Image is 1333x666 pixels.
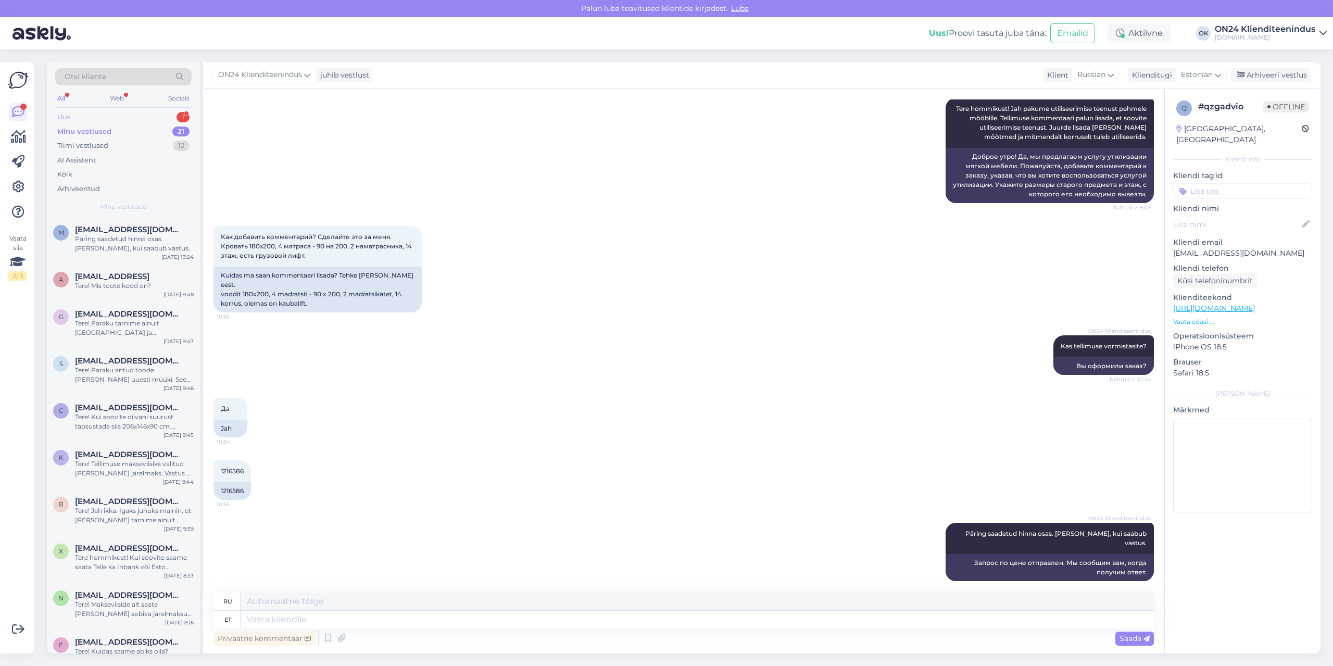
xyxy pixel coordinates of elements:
span: ON24 Klienditeenindus [1088,327,1151,335]
span: Otsi kliente [65,71,106,82]
div: Socials [166,92,192,105]
div: All [55,92,67,105]
p: Kliendi nimi [1173,203,1312,214]
p: iPhone OS 18.5 [1173,342,1312,353]
span: Kas tellimuse vormistasite? [1061,342,1147,350]
span: k [59,454,64,461]
div: Kõik [57,169,72,180]
p: Operatsioonisüsteem [1173,331,1312,342]
span: Nähtud ✓ 10:34 [1110,375,1151,383]
span: 10:54 [217,438,256,446]
p: Brauser [1173,357,1312,368]
span: c [59,407,64,414]
p: Kliendi tag'id [1173,170,1312,181]
input: Lisa tag [1173,183,1312,199]
p: Märkmed [1173,405,1312,416]
div: [DATE] 9:45 [164,431,194,439]
span: eikeperman15@gmail.com [75,637,183,647]
div: [DATE] 8:16 [165,619,194,626]
div: Klient [1043,70,1068,81]
div: Minu vestlused [57,127,111,137]
div: Kliendi info [1173,155,1312,164]
span: Да [221,405,230,412]
span: gailitisjuris8@gmail.com [75,309,183,319]
span: r [59,500,64,508]
span: xxx7770@mail.ru [75,544,183,553]
span: x [59,547,63,555]
p: [EMAIL_ADDRESS][DOMAIN_NAME] [1173,248,1312,259]
div: Tere! Paraku tarnime ainult [GEOGRAPHIC_DATA] ja [GEOGRAPHIC_DATA]. [75,319,194,337]
p: Kliendi telefon [1173,263,1312,274]
a: [URL][DOMAIN_NAME] [1173,304,1255,313]
span: n [58,594,64,602]
p: Vaata edasi ... [1173,317,1312,326]
div: Доброе утро! Да, мы предлагаем услугу утилизации мягкой мебели. Пожалуйста, добавьте комментарий ... [946,148,1154,203]
div: Tere! Kuidas saame abiks olla? [75,647,194,656]
span: siimjuks@gmail.com [75,356,183,366]
span: a [59,275,64,283]
div: Tere! Makseviiside alt saate [PERSON_NAME] sobiva järelmaksu või soovite, et teeksime [PERSON_NAM... [75,600,194,619]
span: Offline [1263,101,1309,112]
p: Kliendi email [1173,237,1312,248]
span: ON24 Klienditeenindus [1088,514,1151,522]
input: Lisa nimi [1174,219,1300,230]
span: Päring saadetud hinna osas. [PERSON_NAME], kui saabub vastus. [965,530,1148,547]
span: Minu vestlused [100,202,147,211]
span: 1216586 [221,467,244,475]
div: 12 [173,141,190,151]
div: Tere! Mis toote kood on? [75,281,194,291]
div: Вы оформили заказ? [1053,357,1154,375]
div: Tere! Tellimuse makseviisiks valitud [PERSON_NAME] järelmaks. Vastus oli positiivne ja tellimus t... [75,459,194,478]
div: Kuidas ma saan kommentaari lisada? Tehke [PERSON_NAME] eest. voodit 180x200, 4 madratsit - 90 x 2... [213,267,422,312]
span: Luba [728,4,752,13]
div: Uus [57,112,70,122]
b: Uus! [929,28,949,38]
div: Aktiivne [1108,24,1171,43]
span: Saada [1120,634,1150,643]
span: Russian [1077,69,1105,81]
span: Tere hommikust! Jah pakume utiliseerimise teenust pehmele mööblile. Tellimuse kommentaari palun l... [956,105,1148,141]
div: Arhiveeritud [57,184,100,194]
div: Tere! Jah ikka. Igaks juhuks mainin, et [PERSON_NAME] tarnime ainult [GEOGRAPHIC_DATA] ja [GEOGRA... [75,506,194,525]
span: mrngoldman@gmail.com [75,225,183,234]
div: ON24 Klienditeenindus [1215,25,1315,33]
div: Jah [213,420,247,437]
div: [DATE] 13:24 [161,253,194,261]
p: Safari 18.5 [1173,368,1312,379]
span: 10:55 [217,500,256,508]
div: juhib vestlust [316,70,369,81]
div: [DATE] 9:44 [163,478,194,486]
div: Tere! Paraku antud toode [PERSON_NAME] uuesti müüki. See on toodetud Hiinas. [75,366,194,384]
p: Klienditeekond [1173,292,1312,303]
span: raivis.rukeris@gmail.com [75,497,183,506]
div: Tere hommikust! Kui soovite saame saata Teile ka Inbank või Esto taotluse. [75,553,194,572]
span: arusookatlin@gmail.con [75,272,149,281]
div: AI Assistent [57,155,96,166]
span: 10:16 [217,313,256,321]
div: 1 [177,112,190,122]
button: Emailid [1050,23,1095,43]
div: [PERSON_NAME] [1173,389,1312,398]
div: 21 [172,127,190,137]
span: s [59,360,63,368]
span: q [1181,104,1187,112]
div: [DATE] 9:48 [164,291,194,298]
div: # qzgadvio [1198,100,1263,113]
div: Klienditugi [1128,70,1172,81]
div: 2 / 3 [8,271,27,281]
div: 1216586 [213,482,251,500]
div: Tiimi vestlused [57,141,108,151]
div: [DATE] 8:33 [164,572,194,580]
div: Vaata siia [8,234,27,281]
span: catandra@vk.com [75,403,183,412]
div: [GEOGRAPHIC_DATA], [GEOGRAPHIC_DATA] [1176,123,1302,145]
div: Privaatne kommentaar [213,632,315,646]
div: Web [108,92,126,105]
div: ru [223,593,232,610]
span: e [59,641,63,649]
span: Estonian [1181,69,1213,81]
span: kivikas34@gmail.com [75,450,183,459]
div: Запрос по цене отправлен. Мы сообщим вам, когда получим ответ. [946,554,1154,581]
div: Küsi telefoninumbrit [1173,274,1257,288]
span: Как добавить комментарий? Сделайте это за меня. Кровать 180х200, 4 матраса - 90 на 200, 2 наматра... [221,233,413,259]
